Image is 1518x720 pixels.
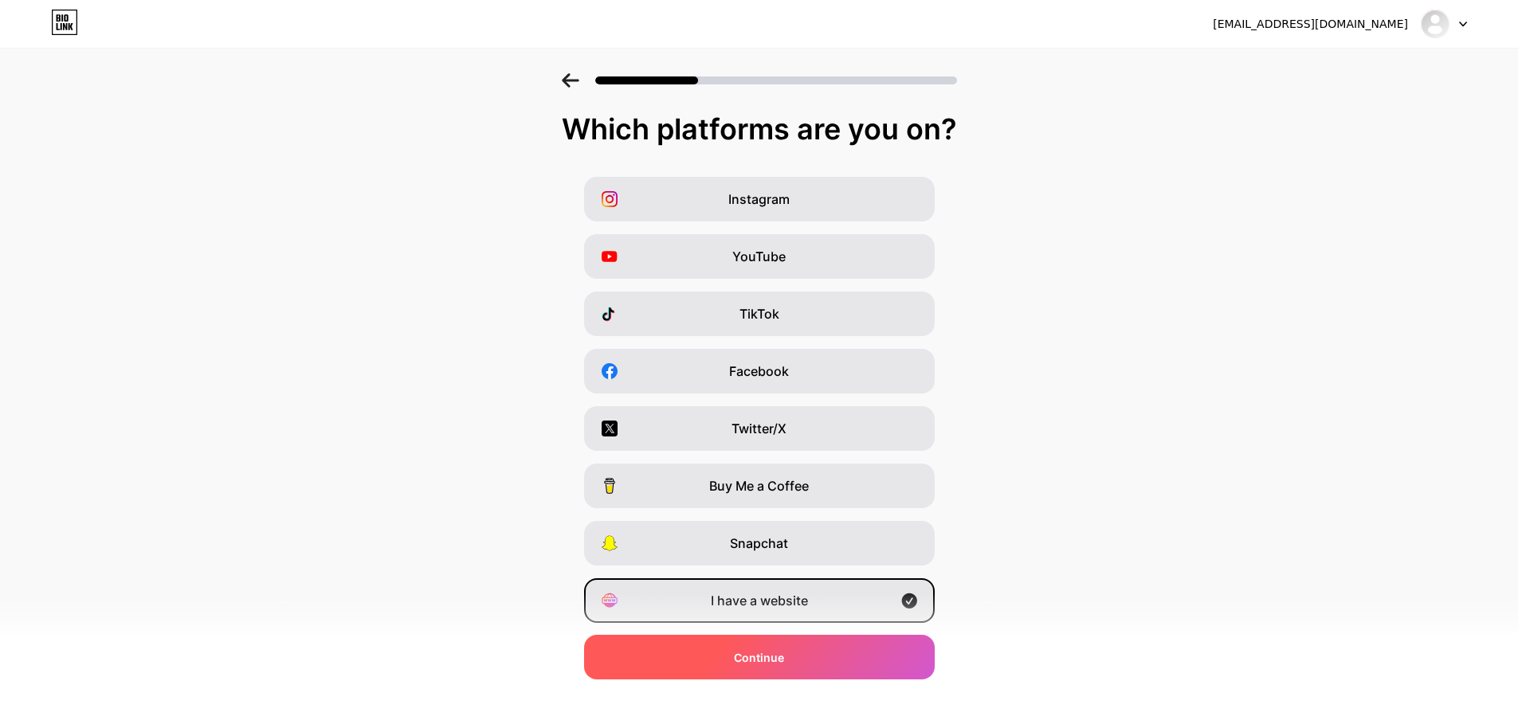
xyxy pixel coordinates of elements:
div: [EMAIL_ADDRESS][DOMAIN_NAME] [1213,16,1408,33]
span: Buy Me a Coffee [709,476,809,495]
span: Instagram [728,190,790,209]
span: TikTok [739,304,779,323]
span: Twitter/X [732,419,786,438]
span: YouTube [732,247,786,266]
span: Facebook [729,362,789,381]
span: I have a website [711,591,808,610]
img: abigail434 [1420,9,1450,39]
span: Continue [734,649,784,666]
span: Snapchat [730,534,788,553]
div: Which platforms are you on? [16,113,1502,145]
